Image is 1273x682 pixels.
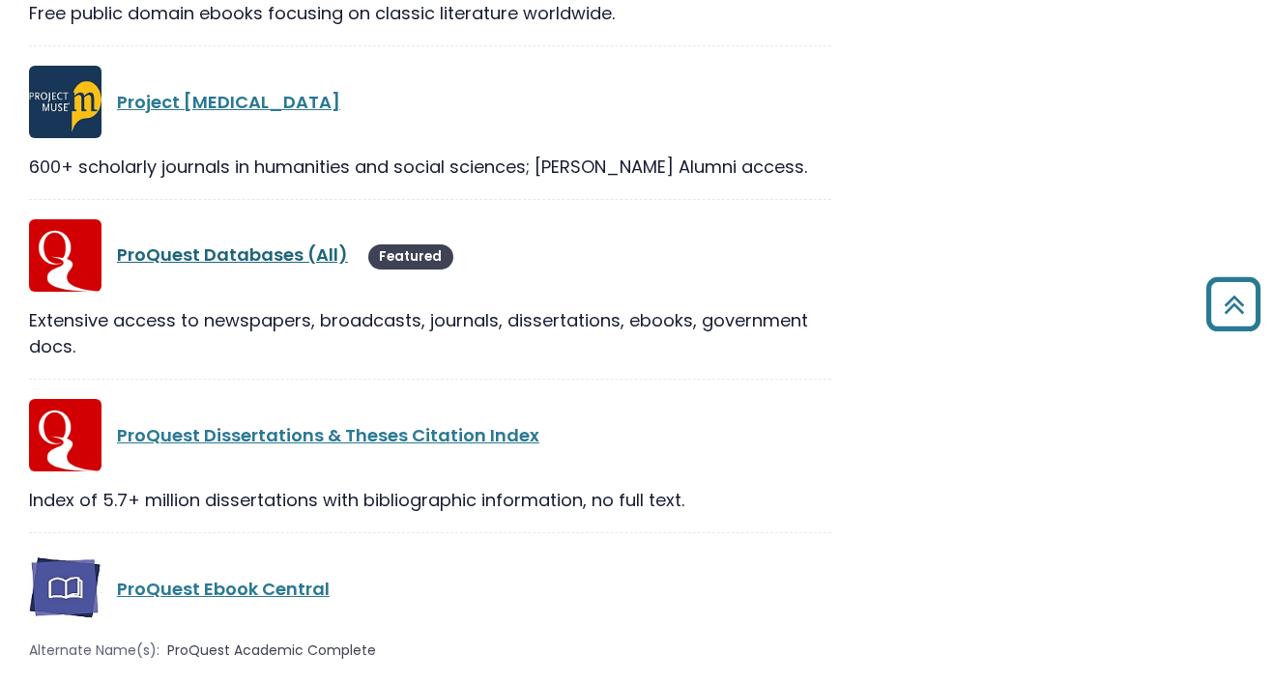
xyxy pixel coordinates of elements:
a: ProQuest Databases (All) [117,242,348,267]
a: ProQuest Dissertations & Theses Citation Index [117,423,539,447]
span: Alternate Name(s): [29,640,159,661]
span: ProQuest Academic Complete [167,640,376,661]
div: Extensive access to newspapers, broadcasts, journals, dissertations, ebooks, government docs. [29,307,831,359]
a: Project [MEDICAL_DATA] [117,90,340,114]
div: 600+ scholarly journals in humanities and social sciences; [PERSON_NAME] Alumni access. [29,154,831,180]
span: Featured [368,244,453,270]
a: Back to Top [1199,286,1268,322]
div: Index of 5.7+ million dissertations with bibliographic information, no full text. [29,487,831,513]
a: ProQuest Ebook Central [117,577,330,601]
